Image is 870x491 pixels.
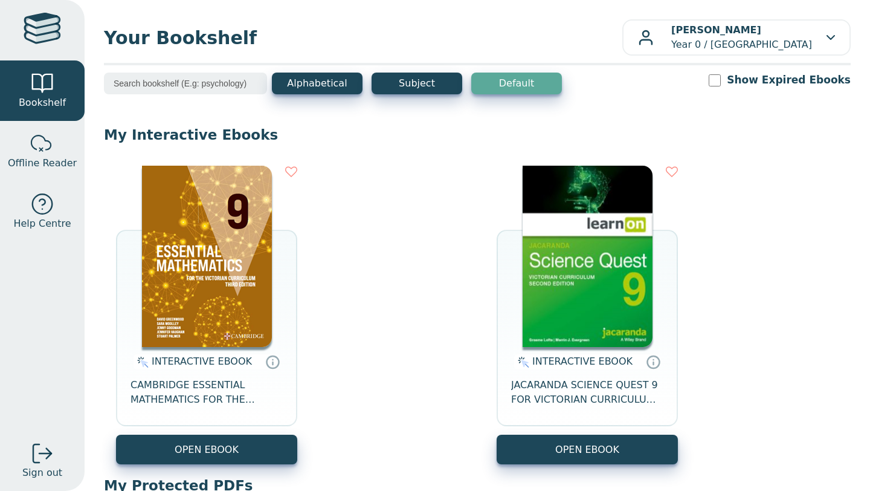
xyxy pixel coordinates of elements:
[514,355,529,369] img: interactive.svg
[116,435,297,464] button: OPEN EBOOK
[265,354,280,369] a: Interactive eBooks are accessed online via the publisher’s portal. They contain interactive resou...
[8,156,77,171] span: Offline Reader
[523,166,652,347] img: 30be4121-5288-ea11-a992-0272d098c78b.png
[646,354,660,369] a: Interactive eBooks are accessed online via the publisher’s portal. They contain interactive resou...
[22,466,62,480] span: Sign out
[19,96,66,110] span: Bookshelf
[511,378,663,407] span: JACARANDA SCIENCE QUEST 9 FOR VICTORIAN CURRICULUM LEARNON 2E EBOOK
[532,356,633,367] span: INTERACTIVE EBOOK
[471,73,562,94] button: Default
[104,73,267,94] input: Search bookshelf (E.g: psychology)
[622,19,851,56] button: [PERSON_NAME]Year 0 / [GEOGRAPHIC_DATA]
[130,378,283,407] span: CAMBRIDGE ESSENTIAL MATHEMATICS FOR THE VICTORIAN CURRICULUM YEAR 9 EBOOK 3E
[104,126,851,144] p: My Interactive Ebooks
[13,216,71,231] span: Help Centre
[104,24,622,51] span: Your Bookshelf
[272,73,362,94] button: Alphabetical
[727,73,851,88] label: Show Expired Ebooks
[497,435,678,464] button: OPEN EBOOK
[152,356,252,367] span: INTERACTIVE EBOOK
[372,73,462,94] button: Subject
[134,355,149,369] img: interactive.svg
[142,166,272,347] img: 04b5599d-fef1-41b0-b233-59aa45d44596.png
[671,24,761,36] b: [PERSON_NAME]
[671,23,812,52] p: Year 0 / [GEOGRAPHIC_DATA]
